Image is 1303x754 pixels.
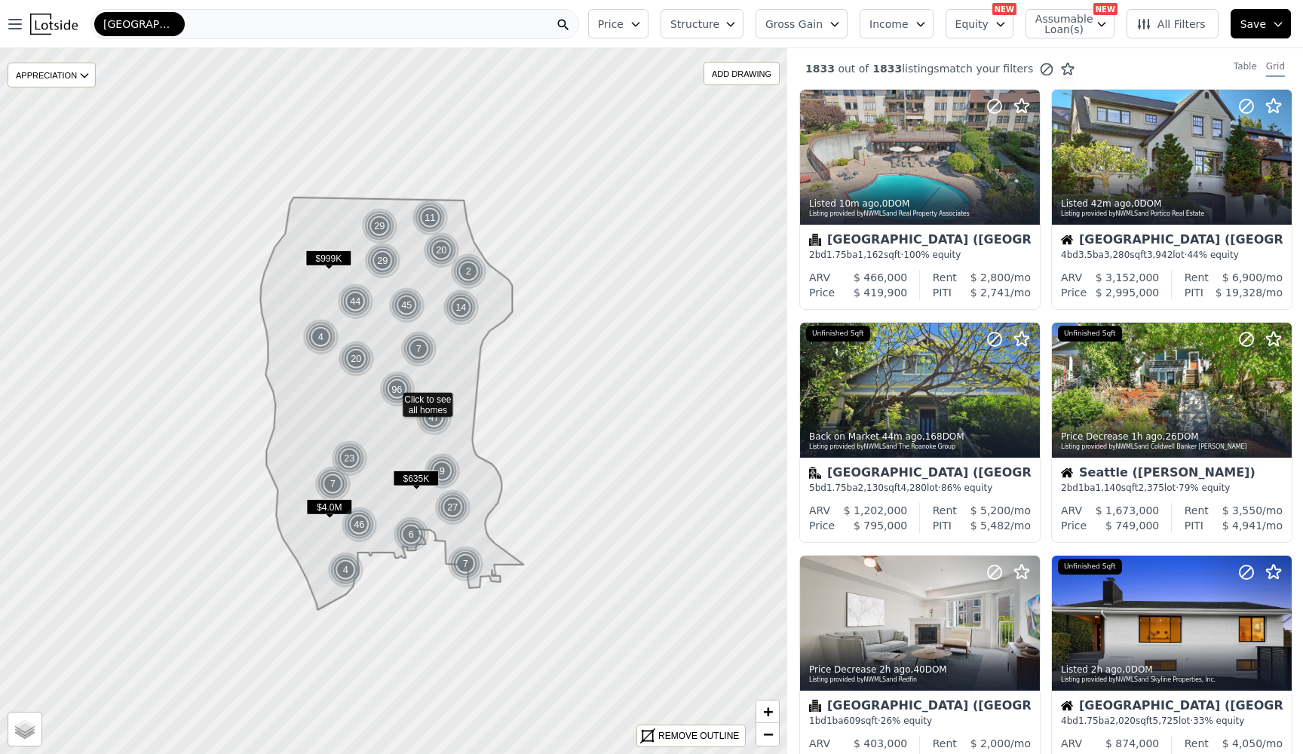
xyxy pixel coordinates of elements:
[1061,503,1082,518] div: ARV
[306,499,352,521] div: $4.0M
[992,3,1016,15] div: NEW
[434,489,471,526] div: 27
[447,546,484,582] img: g1.png
[858,483,884,493] span: 2,130
[756,700,779,723] a: Zoom in
[1105,520,1159,532] span: $ 749,000
[670,17,719,32] span: Structure
[799,89,1039,310] a: Listed 10m ago,0DOMListing provided byNWMLSand Real Property AssociatesCondominium[GEOGRAPHIC_DAT...
[809,467,821,479] img: Multifamily
[588,9,648,38] button: Price
[341,507,377,543] div: 46
[1231,9,1291,38] button: Save
[1061,467,1283,482] div: Seattle ([PERSON_NAME])
[1209,736,1283,751] div: /mo
[361,208,397,244] div: 29
[1058,559,1122,575] div: Unfinished Sqft
[970,737,1010,749] span: $ 2,000
[1222,520,1262,532] span: $ 4,941
[946,9,1013,38] button: Equity
[658,729,739,743] div: REMOVE OUTLINE
[415,400,452,436] img: g1.png
[393,470,439,492] div: $635K
[434,489,471,526] img: g1.png
[799,322,1039,543] a: Back on Market 44m ago,168DOMListing provided byNWMLSand The Roanoke GroupUnfinished SqftMultifam...
[327,552,364,588] img: g1.png
[933,736,957,751] div: Rent
[809,443,1032,452] div: Listing provided by NWMLS and The Roanoke Group
[447,546,483,582] div: 7
[809,503,830,518] div: ARV
[302,319,339,355] img: g1.png
[331,440,367,477] div: 23
[1061,700,1073,712] img: House
[1091,198,1131,209] time: 2025-08-26 19:13
[424,453,460,489] div: 9
[756,9,848,38] button: Gross Gain
[443,290,479,326] div: 14
[869,63,902,75] span: 1833
[1234,60,1257,77] div: Table
[901,483,927,493] span: 4,280
[854,520,907,532] span: $ 795,000
[1061,249,1283,261] div: 4 bd 3.5 ba sqft lot · 44% equity
[809,676,1032,685] div: Listing provided by NWMLS and Redfin
[809,249,1031,261] div: 2 bd 1.75 ba sqft · 100% equity
[1185,503,1209,518] div: Rent
[933,270,957,285] div: Rent
[424,453,461,489] img: g1.png
[765,17,823,32] span: Gross Gain
[1209,503,1283,518] div: /mo
[338,341,375,377] img: g1.png
[1093,3,1118,15] div: NEW
[1203,285,1283,300] div: /mo
[1147,250,1173,260] span: 3,942
[1096,504,1160,516] span: $ 1,673,000
[763,725,773,743] span: −
[1051,89,1291,310] a: Listed 42m ago,0DOMListing provided byNWMLSand Portico Real EstateHouse[GEOGRAPHIC_DATA] ([GEOGRA...
[957,270,1031,285] div: /mo
[415,400,452,436] div: 47
[331,440,368,477] img: g1.png
[933,285,952,300] div: PITI
[952,518,1031,533] div: /mo
[443,290,480,326] img: g1.png
[1222,271,1262,284] span: $ 6,900
[809,234,1031,249] div: [GEOGRAPHIC_DATA] ([GEOGRAPHIC_DATA])
[844,504,908,516] span: $ 1,202,000
[1209,270,1283,285] div: /mo
[879,664,910,675] time: 2025-08-26 18:09
[854,287,907,299] span: $ 419,900
[1185,285,1203,300] div: PITI
[854,271,907,284] span: $ 466,000
[1136,17,1206,32] span: All Filters
[364,243,400,279] div: 29
[1216,287,1262,299] span: $ 19,328
[1061,234,1073,246] img: House
[1096,287,1160,299] span: $ 2,995,000
[378,369,416,408] div: 96
[1153,716,1179,726] span: 5,725
[809,210,1032,219] div: Listing provided by NWMLS and Real Property Associates
[957,736,1031,751] div: /mo
[314,466,351,502] img: g1.png
[1131,431,1162,442] time: 2025-08-26 18:44
[393,516,429,553] div: 6
[364,243,401,279] img: g1.png
[1051,322,1291,543] a: Price Decrease 1h ago,26DOMListing provided byNWMLSand Coldwell Banker [PERSON_NAME]Unfinished Sq...
[8,63,96,87] div: APPRECIATION
[1105,737,1159,749] span: $ 874,000
[839,198,879,209] time: 2025-08-26 19:45
[970,287,1010,299] span: $ 2,741
[809,518,835,533] div: Price
[661,9,743,38] button: Structure
[957,503,1031,518] div: /mo
[1061,234,1283,249] div: [GEOGRAPHIC_DATA] ([GEOGRAPHIC_DATA])
[1185,270,1209,285] div: Rent
[952,285,1031,300] div: /mo
[854,737,907,749] span: $ 403,000
[1061,210,1284,219] div: Listing provided by NWMLS and Portico Real Estate
[1096,271,1160,284] span: $ 3,152,000
[809,715,1031,727] div: 1 bd 1 ba sqft · 26% equity
[809,467,1031,482] div: [GEOGRAPHIC_DATA] ([GEOGRAPHIC_DATA])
